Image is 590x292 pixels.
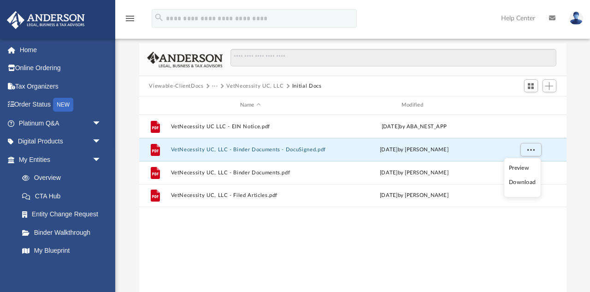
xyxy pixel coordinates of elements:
[569,12,583,25] img: User Pic
[543,79,556,92] button: Add
[13,169,115,187] a: Overview
[498,101,562,109] div: id
[92,150,111,169] span: arrow_drop_down
[509,163,536,173] li: Preview
[334,101,494,109] div: Modified
[334,168,494,177] div: [DATE] by [PERSON_NAME]
[124,18,136,24] a: menu
[509,178,536,187] li: Download
[226,82,283,90] button: VetNecessity UC, LLC
[6,132,115,151] a: Digital Productsarrow_drop_down
[4,11,88,29] img: Anderson Advisors Platinum Portal
[6,59,115,77] a: Online Ordering
[6,95,115,114] a: Order StatusNEW
[6,41,115,59] a: Home
[124,13,136,24] i: menu
[6,77,115,95] a: Tax Organizers
[6,114,115,132] a: Platinum Q&Aarrow_drop_down
[334,122,494,131] div: [DATE] by ABA_NEST_APP
[334,191,494,200] div: [DATE] by [PERSON_NAME]
[154,12,164,23] i: search
[334,145,494,154] div: [DATE] by [PERSON_NAME]
[53,98,73,112] div: NEW
[230,49,556,66] input: Search files and folders
[171,170,330,176] button: VetNecessity UC, LLC - Binder Documents.pdf
[520,143,541,156] button: More options
[13,223,115,242] a: Binder Walkthrough
[13,242,111,260] a: My Blueprint
[13,260,115,278] a: Tax Due Dates
[13,205,115,224] a: Entity Change Request
[171,147,330,153] button: VetNecessity UC, LLC - Binder Documents - DocuSigned.pdf
[524,79,538,92] button: Switch to Grid View
[143,101,166,109] div: id
[92,132,111,151] span: arrow_drop_down
[6,150,115,169] a: My Entitiesarrow_drop_down
[149,82,203,90] button: Viewable-ClientDocs
[292,82,322,90] button: Initial Docs
[504,158,541,197] ul: More options
[212,82,218,90] button: ···
[170,101,330,109] div: Name
[13,187,115,205] a: CTA Hub
[92,114,111,133] span: arrow_drop_down
[171,124,330,130] button: VetNecessity UC LLC - EIN Notice.pdf
[171,192,330,198] button: VetNecessity UC, LLC - Filed Articles.pdf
